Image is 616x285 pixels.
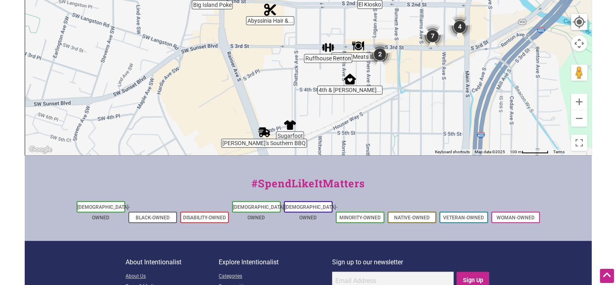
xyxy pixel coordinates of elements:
a: Woman-Owned [497,215,535,221]
button: Drag Pegman onto the map to open Street View [571,64,587,81]
button: Zoom out [571,110,587,126]
button: Map Scale: 100 m per 62 pixels [507,149,551,155]
a: [DEMOGRAPHIC_DATA]-Owned [285,204,337,221]
a: Open this area in Google Maps (opens a new window) [27,144,54,155]
button: Zoom in [571,94,587,110]
div: Abyssinia Hair & Beauty Clinic [264,4,276,16]
p: About Intentionalist [126,257,219,268]
div: Clyde's Southern BBQ [258,126,270,138]
div: 4 [448,15,472,39]
div: 7 [420,24,445,48]
a: Minority-Owned [339,215,381,221]
div: 4th & Morris Dentistry [344,73,356,85]
button: Your Location [571,14,587,30]
a: [DEMOGRAPHIC_DATA]-Owned [233,204,286,221]
div: #SpendLikeItMatters [25,176,592,199]
a: Veteran-Owned [443,215,484,221]
a: About Us [126,272,219,282]
div: 2 [368,42,392,66]
span: 100 m [510,150,522,154]
a: Categories [219,272,332,282]
a: Native-Owned [394,215,430,221]
div: Ruffhouse Renton [322,41,334,54]
p: Explore Intentionalist [219,257,332,268]
a: Disability-Owned [183,215,226,221]
div: Yummy Meats & Deli [352,40,364,52]
p: Sign up to our newsletter [332,257,490,268]
div: Sugarfoot [284,119,296,131]
button: Map camera controls [571,35,587,51]
div: Scroll Back to Top [600,269,614,283]
button: Keyboard shortcuts [435,149,470,155]
button: Toggle fullscreen view [571,134,587,151]
img: Google [27,144,54,155]
a: Terms (opens in new tab) [553,150,565,154]
span: Map data ©2025 [475,150,505,154]
a: [DEMOGRAPHIC_DATA]-Owned [77,204,130,221]
a: Black-Owned [136,215,170,221]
